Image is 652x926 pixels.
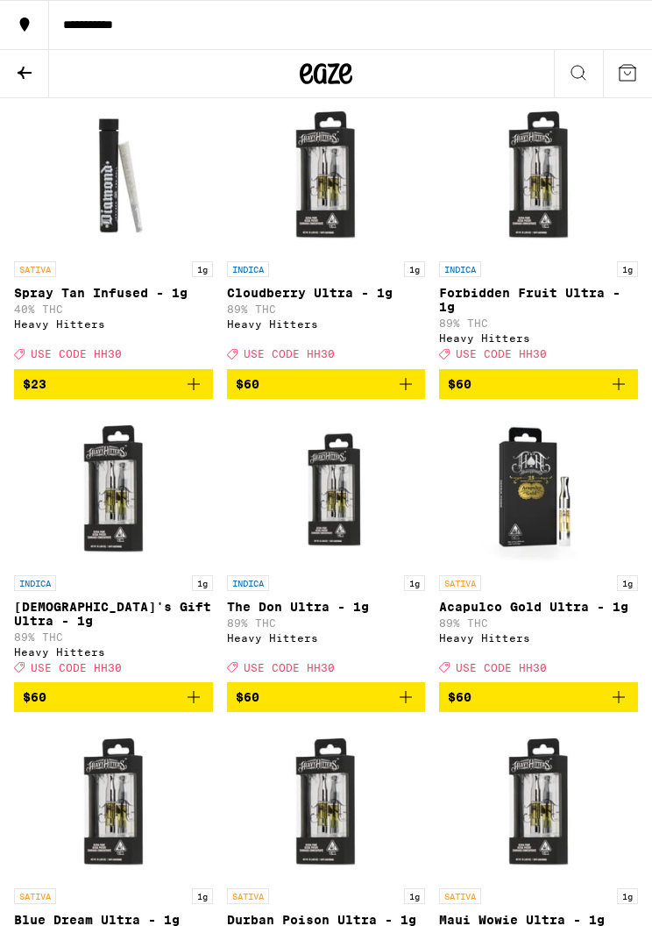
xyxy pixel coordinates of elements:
[404,575,425,591] p: 1g
[37,413,190,566] img: Heavy Hitters - God's Gift Ultra - 1g
[227,286,426,300] p: Cloudberry Ultra - 1g
[23,690,46,704] span: $60
[456,662,547,673] span: USE CODE HH30
[14,99,213,368] a: Open page for Spray Tan Infused - 1g from Heavy Hitters
[14,286,213,300] p: Spray Tan Infused - 1g
[227,682,426,712] button: Add to bag
[439,617,638,629] p: 89% THC
[227,575,269,591] p: INDICA
[192,888,213,904] p: 1g
[439,600,638,614] p: Acapulco Gold Ultra - 1g
[14,631,213,643] p: 89% THC
[439,413,638,682] a: Open page for Acapulco Gold Ultra - 1g from Heavy Hitters
[14,600,213,628] p: [DEMOGRAPHIC_DATA]'s Gift Ultra - 1g
[227,318,426,330] div: Heavy Hitters
[236,690,259,704] span: $60
[244,662,335,673] span: USE CODE HH30
[236,377,259,391] span: $60
[617,261,638,277] p: 1g
[439,575,481,591] p: SATIVA
[404,261,425,277] p: 1g
[244,349,335,360] span: USE CODE HH30
[448,690,471,704] span: $60
[192,575,213,591] p: 1g
[439,369,638,399] button: Add to bag
[192,261,213,277] p: 1g
[249,99,402,253] img: Heavy Hitters - Cloudberry Ultra - 1g
[14,413,213,682] a: Open page for God's Gift Ultra - 1g from Heavy Hitters
[439,888,481,904] p: SATIVA
[439,99,638,368] a: Open page for Forbidden Fruit Ultra - 1g from Heavy Hitters
[227,632,426,644] div: Heavy Hitters
[439,317,638,329] p: 89% THC
[249,413,402,566] img: Heavy Hitters - The Don Ultra - 1g
[439,632,638,644] div: Heavy Hitters
[227,261,269,277] p: INDICA
[227,617,426,629] p: 89% THC
[439,682,638,712] button: Add to bag
[439,332,638,344] div: Heavy Hitters
[227,99,426,368] a: Open page for Cloudberry Ultra - 1g from Heavy Hitters
[448,377,471,391] span: $60
[23,377,46,391] span: $23
[14,682,213,712] button: Add to bag
[227,369,426,399] button: Add to bag
[14,888,56,904] p: SATIVA
[14,318,213,330] div: Heavy Hitters
[14,369,213,399] button: Add to bag
[31,662,122,673] span: USE CODE HH30
[14,303,213,315] p: 40% THC
[14,261,56,277] p: SATIVA
[439,286,638,314] p: Forbidden Fruit Ultra - 1g
[31,349,122,360] span: USE CODE HH30
[249,726,402,880] img: Heavy Hitters - Durban Poison Ultra - 1g
[439,261,481,277] p: INDICA
[227,888,269,904] p: SATIVA
[462,413,615,566] img: Heavy Hitters - Acapulco Gold Ultra - 1g
[617,888,638,904] p: 1g
[37,726,190,880] img: Heavy Hitters - Blue Dream Ultra - 1g
[14,646,213,658] div: Heavy Hitters
[617,575,638,591] p: 1g
[227,600,426,614] p: The Don Ultra - 1g
[37,99,190,253] img: Heavy Hitters - Spray Tan Infused - 1g
[456,349,547,360] span: USE CODE HH30
[462,99,615,253] img: Heavy Hitters - Forbidden Fruit Ultra - 1g
[227,413,426,682] a: Open page for The Don Ultra - 1g from Heavy Hitters
[404,888,425,904] p: 1g
[227,303,426,315] p: 89% THC
[462,726,615,880] img: Heavy Hitters - Maui Wowie Ultra - 1g
[14,575,56,591] p: INDICA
